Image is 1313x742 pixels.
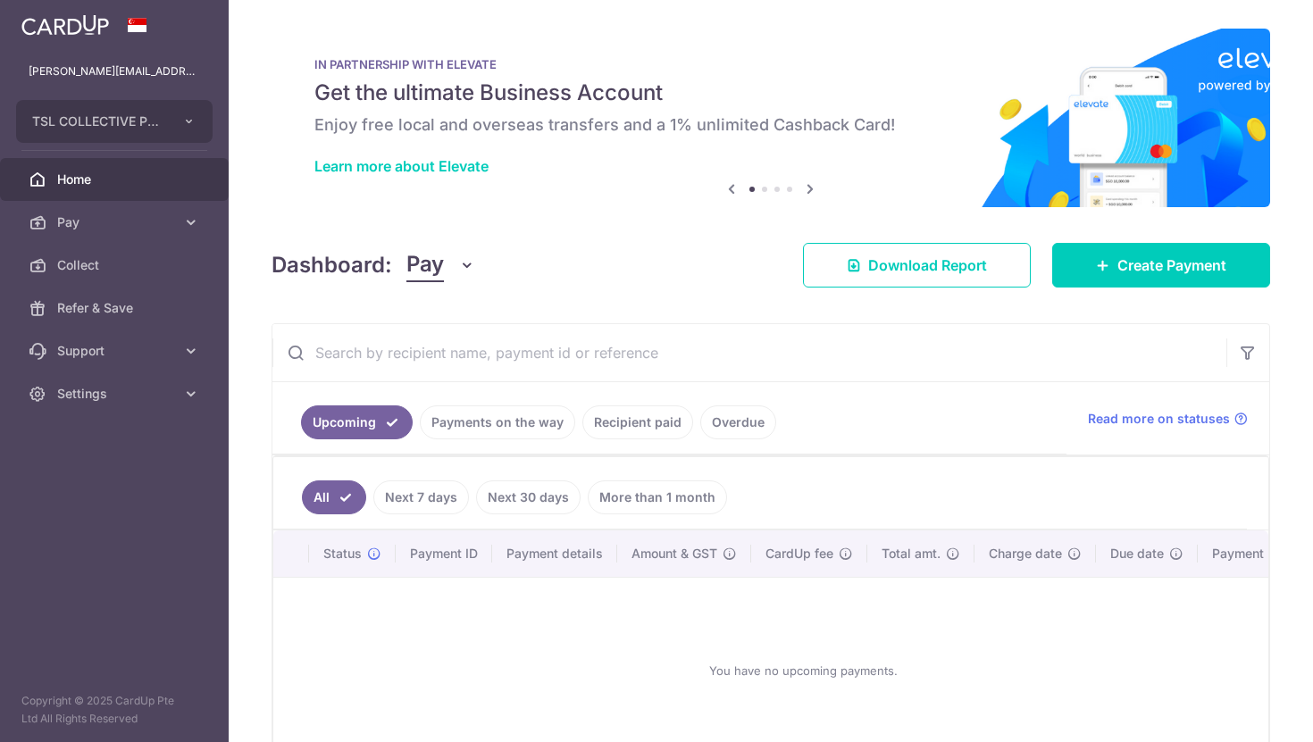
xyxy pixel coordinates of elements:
span: Download Report [868,254,987,276]
a: Payments on the way [420,405,575,439]
a: All [302,480,366,514]
a: Next 30 days [476,480,581,514]
span: Home [57,171,175,188]
span: Collect [57,256,175,274]
h5: Get the ultimate Business Account [314,79,1227,107]
button: Pay [406,248,475,282]
span: Amount & GST [631,545,717,563]
input: Search by recipient name, payment id or reference [272,324,1226,381]
span: Create Payment [1117,254,1226,276]
h6: Enjoy free local and overseas transfers and a 1% unlimited Cashback Card! [314,114,1227,136]
span: TSL COLLECTIVE PTE. LTD. [32,113,164,130]
a: Recipient paid [582,405,693,439]
a: Download Report [803,243,1031,288]
p: [PERSON_NAME][EMAIL_ADDRESS][DOMAIN_NAME] [29,63,200,80]
span: Total amt. [882,545,941,563]
a: Overdue [700,405,776,439]
span: Pay [406,248,444,282]
span: CardUp fee [765,545,833,563]
img: Renovation banner [272,29,1270,207]
span: Support [57,342,175,360]
a: Create Payment [1052,243,1270,288]
th: Payment details [492,530,617,577]
h4: Dashboard: [272,249,392,281]
span: Due date [1110,545,1164,563]
th: Payment ID [396,530,492,577]
p: IN PARTNERSHIP WITH ELEVATE [314,57,1227,71]
span: Read more on statuses [1088,410,1230,428]
img: CardUp [21,14,109,36]
a: Next 7 days [373,480,469,514]
span: Settings [57,385,175,403]
a: More than 1 month [588,480,727,514]
span: Status [323,545,362,563]
a: Learn more about Elevate [314,157,489,175]
button: TSL COLLECTIVE PTE. LTD. [16,100,213,143]
span: Charge date [989,545,1062,563]
a: Read more on statuses [1088,410,1248,428]
a: Upcoming [301,405,413,439]
span: Pay [57,213,175,231]
span: Refer & Save [57,299,175,317]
